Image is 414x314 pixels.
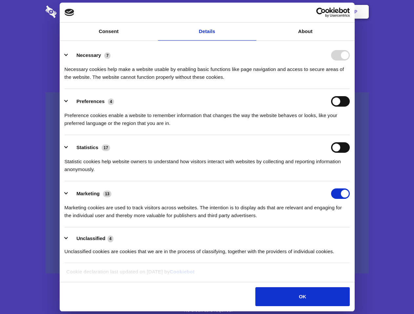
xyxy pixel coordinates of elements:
button: Necessary (7) [65,50,115,61]
div: Cookie declaration last updated on [DATE] by [61,268,353,281]
h1: Eliminate Slack Data Loss. [46,29,369,53]
a: Login [297,2,326,22]
a: Usercentrics Cookiebot - opens in a new window [292,8,350,17]
a: Pricing [192,2,221,22]
img: logo-wordmark-white-trans-d4663122ce5f474addd5e946df7df03e33cb6a1c49d2221995e7729f52c070b2.svg [46,6,102,18]
label: Statistics [76,145,98,150]
div: Unclassified cookies are cookies that we are in the process of classifying, together with the pro... [65,243,350,255]
button: Marketing (13) [65,188,116,199]
div: Statistic cookies help website owners to understand how visitors interact with websites by collec... [65,153,350,173]
h4: Auto-redaction of sensitive data, encrypted data sharing and self-destructing private chats. Shar... [46,60,369,81]
a: Details [158,23,256,41]
a: Cookiebot [170,269,195,274]
button: Preferences (4) [65,96,118,107]
button: Statistics (17) [65,142,114,153]
span: 4 [108,235,114,242]
span: 7 [104,52,110,59]
label: Necessary [76,52,101,58]
span: 17 [102,145,110,151]
label: Marketing [76,191,100,196]
a: Wistia video thumbnail [46,92,369,274]
div: Preference cookies enable a website to remember information that changes the way the website beha... [65,107,350,127]
img: logo [65,9,74,16]
a: About [256,23,355,41]
a: Consent [60,23,158,41]
button: OK [255,287,349,306]
a: Contact [266,2,296,22]
span: 4 [108,98,114,105]
div: Marketing cookies are used to track visitors across websites. The intention is to display ads tha... [65,199,350,219]
span: 13 [103,191,111,197]
button: Unclassified (4) [65,235,118,243]
div: Necessary cookies help make a website usable by enabling basic functions like page navigation and... [65,61,350,81]
label: Preferences [76,98,105,104]
iframe: Drift Widget Chat Controller [381,281,406,306]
